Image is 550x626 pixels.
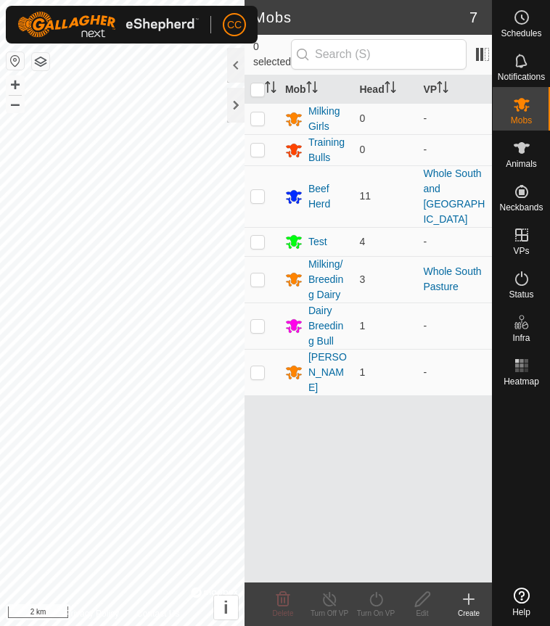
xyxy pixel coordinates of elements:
td: - [417,302,492,349]
span: 0 [359,112,365,124]
div: Milking Girls [308,104,348,134]
button: + [7,76,24,94]
span: 1 [359,366,365,378]
div: Turn Off VP [306,608,353,619]
span: 3 [359,273,365,285]
span: i [223,598,229,617]
div: Create [446,608,492,619]
a: Help [493,582,550,622]
span: Schedules [501,29,541,38]
div: Milking/ Breeding Dairy [308,257,348,302]
div: Dairy Breeding Bull [308,303,348,349]
div: Turn On VP [353,608,399,619]
span: Help [512,608,530,617]
span: Status [509,290,533,299]
div: Training Bulls [308,135,348,165]
span: 7 [469,7,477,28]
span: Animals [506,160,537,168]
span: VPs [513,247,529,255]
th: Mob [279,75,354,104]
button: – [7,95,24,112]
button: i [214,596,238,619]
p-sorticon: Activate to sort [265,83,276,95]
div: [PERSON_NAME] [308,350,348,395]
button: Reset Map [7,52,24,70]
input: Search (S) [291,39,467,70]
p-sorticon: Activate to sort [385,83,396,95]
p-sorticon: Activate to sort [306,83,318,95]
span: Delete [273,609,294,617]
td: - [417,349,492,395]
th: Head [353,75,417,104]
div: Test [308,234,327,250]
td: - [417,103,492,134]
span: Mobs [511,116,532,125]
span: 0 [359,144,365,155]
span: 4 [359,236,365,247]
h2: Mobs [253,9,469,26]
span: Neckbands [499,203,543,212]
a: Contact Us [136,607,179,620]
a: Whole South Pasture [423,265,481,292]
a: Privacy Policy [65,607,119,620]
span: Heatmap [504,377,539,386]
a: Whole South and [GEOGRAPHIC_DATA] [423,168,485,225]
td: - [417,227,492,256]
span: 1 [359,320,365,331]
button: Map Layers [32,53,49,70]
th: VP [417,75,492,104]
span: 11 [359,190,371,202]
div: Edit [399,608,446,619]
span: Infra [512,334,530,342]
span: Notifications [498,73,545,81]
p-sorticon: Activate to sort [437,83,448,95]
div: Beef Herd [308,181,348,212]
span: 0 selected [253,39,291,70]
td: - [417,134,492,165]
img: Gallagher Logo [17,12,199,38]
span: CC [227,17,242,33]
